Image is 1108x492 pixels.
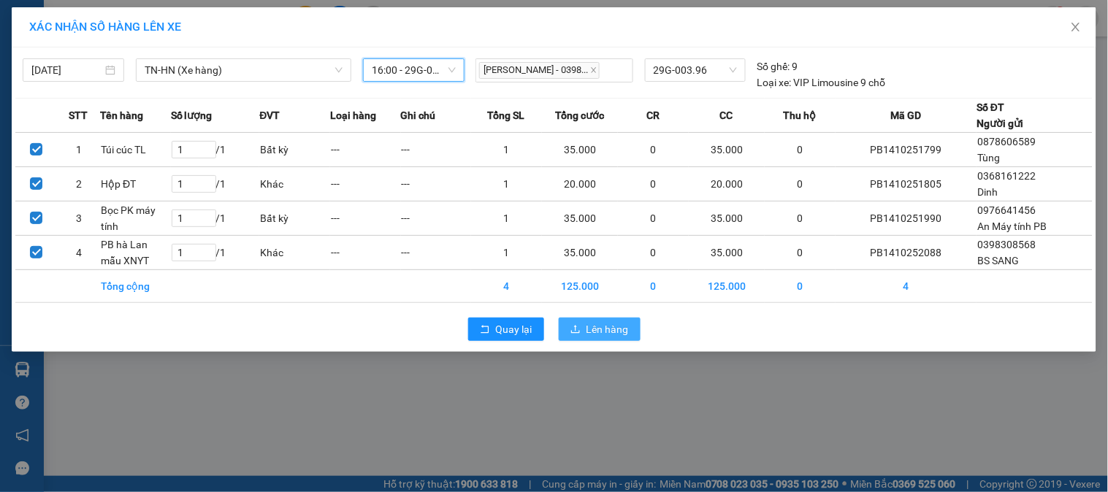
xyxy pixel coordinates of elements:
[618,167,689,201] td: 0
[58,133,100,167] td: 1
[259,107,280,123] span: ĐVT
[330,236,401,270] td: ---
[977,239,1036,250] span: 0398308568
[890,107,921,123] span: Mã GD
[618,270,689,303] td: 0
[330,133,401,167] td: ---
[784,107,817,123] span: Thu hộ
[171,107,213,123] span: Số lượng
[468,318,544,341] button: rollbackQuay lại
[100,133,171,167] td: Túi cúc TL
[689,201,765,236] td: 35.000
[542,270,618,303] td: 125.000
[618,133,689,167] td: 0
[542,167,618,201] td: 20.000
[654,59,737,81] span: 29G-003.96
[836,133,977,167] td: PB1410251799
[570,324,581,336] span: upload
[171,236,260,270] td: / 1
[977,255,1019,266] span: BS SANG
[100,167,171,201] td: Hộp ĐT
[836,167,977,201] td: PB1410251805
[977,204,1036,216] span: 0976641456
[646,107,660,123] span: CR
[488,107,525,123] span: Tổng SL
[171,201,260,236] td: / 1
[757,74,886,91] div: VIP Limousine 9 chỗ
[555,107,604,123] span: Tổng cước
[836,270,977,303] td: 4
[372,59,456,81] span: 16:00 - 29G-003.96
[757,58,798,74] div: 9
[765,270,836,303] td: 0
[259,201,330,236] td: Bất kỳ
[479,62,600,79] span: [PERSON_NAME] - 0398...
[977,186,998,198] span: Dinh
[401,236,472,270] td: ---
[977,220,1047,232] span: An Máy tính PB
[496,321,532,337] span: Quay lại
[259,133,330,167] td: Bất kỳ
[401,167,472,201] td: ---
[720,107,733,123] span: CC
[542,133,618,167] td: 35.000
[100,201,171,236] td: Bọc PK máy tính
[100,270,171,303] td: Tổng cộng
[587,321,629,337] span: Lên hàng
[757,74,792,91] span: Loại xe:
[58,167,100,201] td: 2
[618,201,689,236] td: 0
[31,62,102,78] input: 14/10/2025
[145,59,343,81] span: TN-HN (Xe hàng)
[171,133,260,167] td: / 1
[137,36,611,54] li: 271 - [PERSON_NAME] - [GEOGRAPHIC_DATA] - [GEOGRAPHIC_DATA]
[330,201,401,236] td: ---
[977,99,1023,131] div: Số ĐT Người gửi
[401,133,472,167] td: ---
[259,167,330,201] td: Khác
[401,201,472,236] td: ---
[977,136,1036,147] span: 0878606589
[542,236,618,270] td: 35.000
[480,324,490,336] span: rollback
[542,201,618,236] td: 35.000
[58,236,100,270] td: 4
[590,66,597,74] span: close
[471,133,542,167] td: 1
[757,58,790,74] span: Số ghế:
[836,236,977,270] td: PB1410252088
[689,270,765,303] td: 125.000
[471,236,542,270] td: 1
[69,107,88,123] span: STT
[765,236,836,270] td: 0
[689,133,765,167] td: 35.000
[335,66,343,74] span: down
[689,167,765,201] td: 20.000
[171,167,260,201] td: / 1
[977,152,1000,164] span: Tùng
[471,201,542,236] td: 1
[765,133,836,167] td: 0
[765,167,836,201] td: 0
[100,107,143,123] span: Tên hàng
[1055,7,1096,48] button: Close
[977,170,1036,182] span: 0368161222
[330,167,401,201] td: ---
[58,201,100,236] td: 3
[401,107,436,123] span: Ghi chú
[259,236,330,270] td: Khác
[18,18,128,91] img: logo.jpg
[330,107,376,123] span: Loại hàng
[836,201,977,236] td: PB1410251990
[18,99,218,148] b: GỬI : VP [GEOGRAPHIC_DATA]
[1070,21,1082,33] span: close
[618,236,689,270] td: 0
[471,270,542,303] td: 4
[689,236,765,270] td: 35.000
[559,318,641,341] button: uploadLên hàng
[29,20,181,34] span: XÁC NHẬN SỐ HÀNG LÊN XE
[765,201,836,236] td: 0
[100,236,171,270] td: PB hà Lan mẫu XNYT
[471,167,542,201] td: 1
